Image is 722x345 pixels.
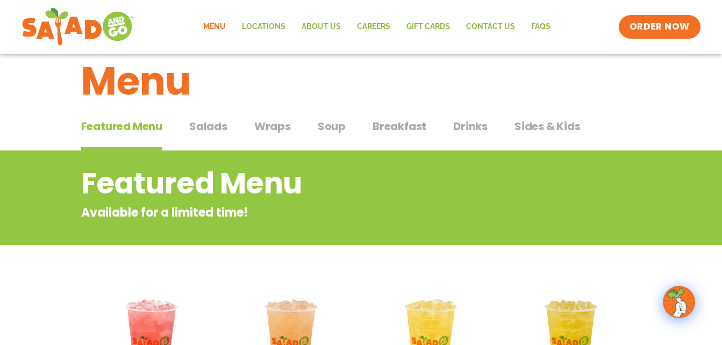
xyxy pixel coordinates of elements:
img: new-SAG-logo-768×292 [22,5,135,48]
span: Drinks [453,118,488,134]
div: Tabbed content [81,114,641,151]
img: wpChatIcon [664,287,694,317]
a: Locations [234,15,294,39]
span: Soup [318,118,346,134]
a: About Us [294,15,349,39]
span: Sides & Kids [514,118,581,134]
h2: Featured Menu [81,162,555,205]
span: Wraps [254,118,291,134]
a: GIFT CARDS [398,15,458,39]
span: ORDER NOW [630,20,690,33]
a: Menu [195,15,234,39]
span: Featured Menu [81,118,162,134]
a: ORDER NOW [619,15,700,39]
nav: Menu [195,15,559,39]
a: FAQs [523,15,559,39]
span: Breakfast [373,118,426,134]
p: Available for a limited time! [81,204,555,221]
a: Contact Us [458,15,523,39]
span: Salads [189,118,227,134]
h1: Menu [81,52,641,110]
a: Careers [349,15,398,39]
